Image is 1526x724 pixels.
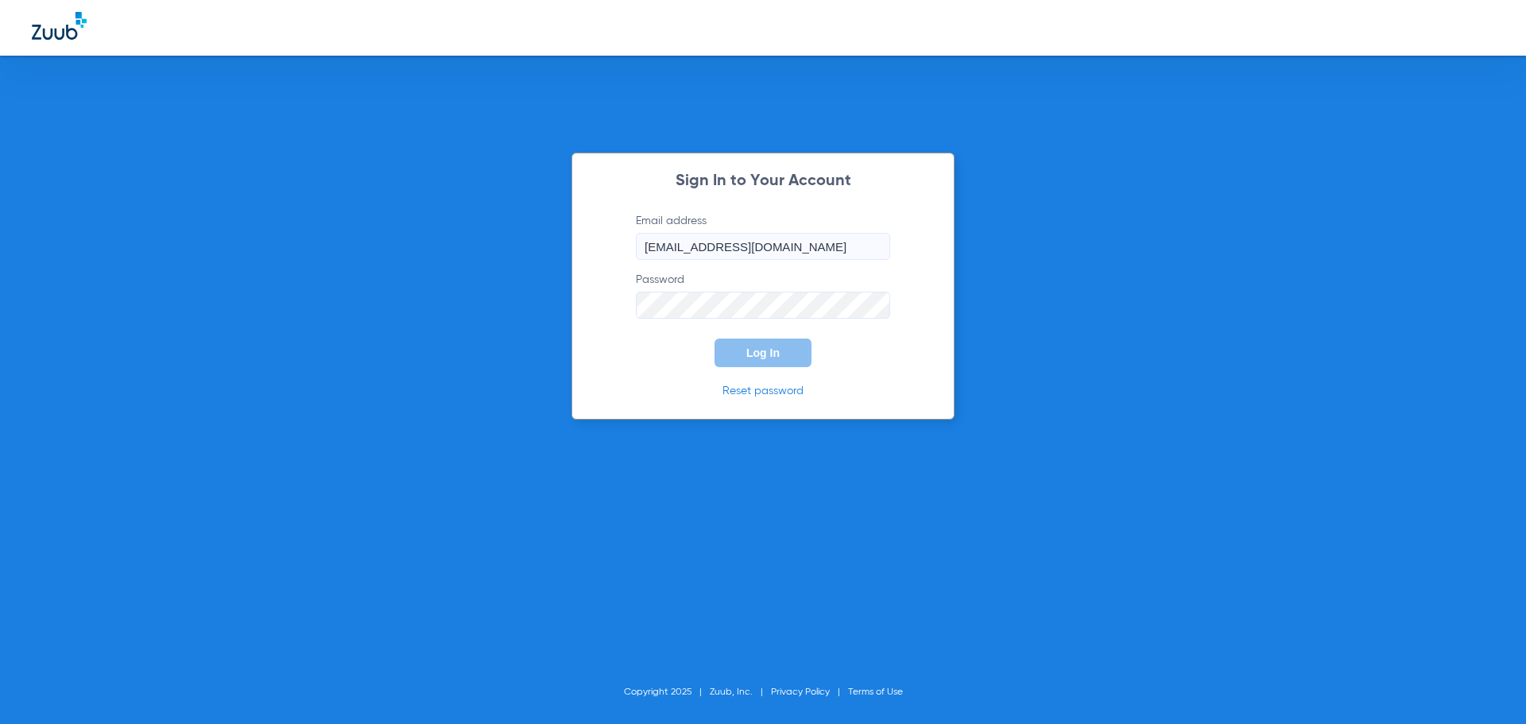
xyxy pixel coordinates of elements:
[746,347,780,359] span: Log In
[32,12,87,40] img: Zuub Logo
[848,687,903,697] a: Terms of Use
[1447,648,1526,724] iframe: Chat Widget
[636,292,890,319] input: Password
[636,233,890,260] input: Email address
[715,339,811,367] button: Log In
[624,684,710,700] li: Copyright 2025
[722,385,804,397] a: Reset password
[636,213,890,260] label: Email address
[612,173,914,189] h2: Sign In to Your Account
[771,687,830,697] a: Privacy Policy
[636,272,890,319] label: Password
[710,684,771,700] li: Zuub, Inc.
